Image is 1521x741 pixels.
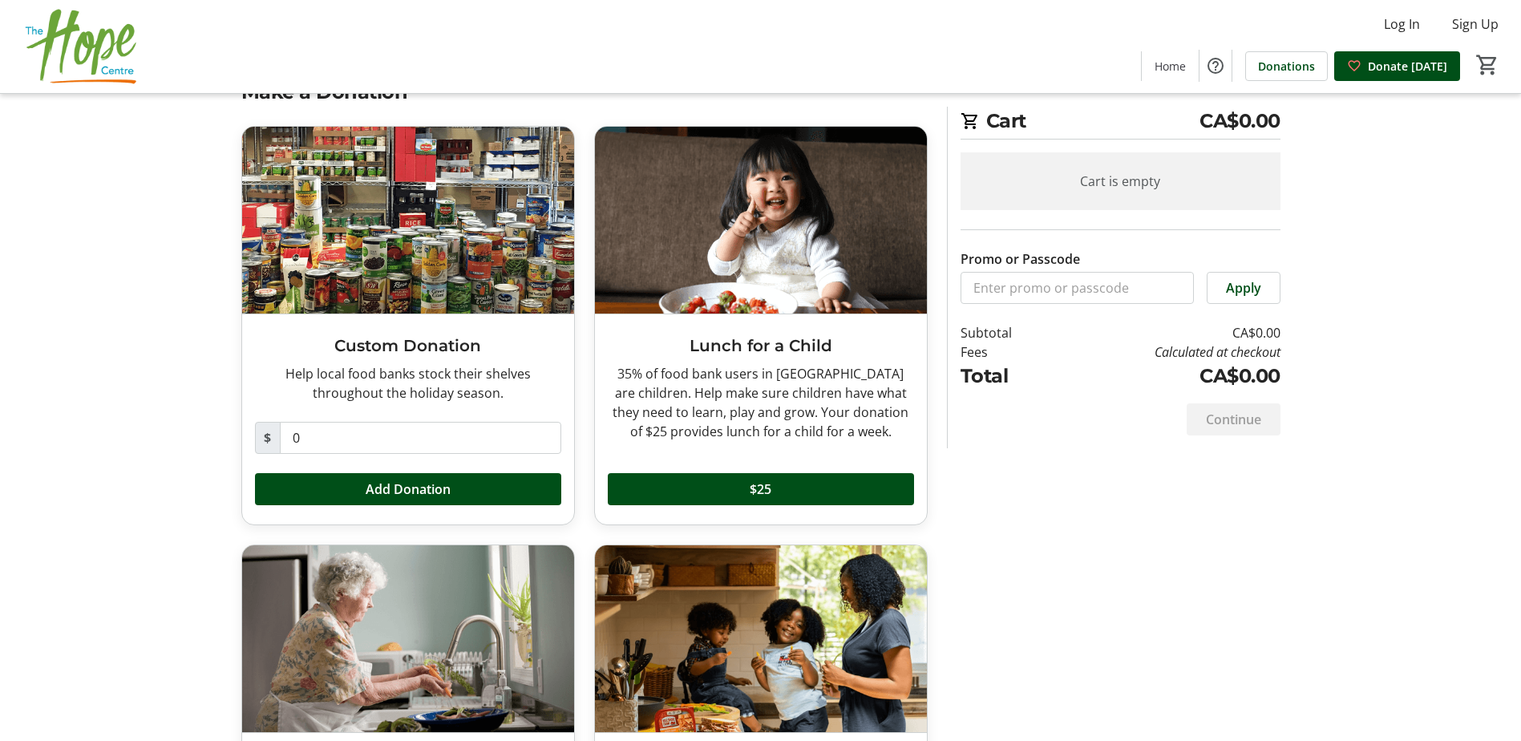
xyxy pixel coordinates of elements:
[280,422,561,454] input: Donation Amount
[961,323,1054,342] td: Subtotal
[1207,272,1280,304] button: Apply
[1053,323,1280,342] td: CA$0.00
[1473,51,1502,79] button: Cart
[1258,58,1315,75] span: Donations
[1371,11,1433,37] button: Log In
[961,107,1280,140] h2: Cart
[1439,11,1511,37] button: Sign Up
[255,473,561,505] button: Add Donation
[1199,50,1232,82] button: Help
[242,127,574,314] img: Custom Donation
[750,480,771,499] span: $25
[961,249,1080,269] label: Promo or Passcode
[10,6,152,87] img: The Hope Centre's Logo
[1384,14,1420,34] span: Log In
[608,334,914,358] h3: Lunch for a Child
[595,127,927,314] img: Lunch for a Child
[1142,51,1199,81] a: Home
[961,152,1280,210] div: Cart is empty
[1368,58,1447,75] span: Donate [DATE]
[255,364,561,403] div: Help local food banks stock their shelves throughout the holiday season.
[608,473,914,505] button: $25
[255,422,281,454] span: $
[255,334,561,358] h3: Custom Donation
[595,545,927,732] img: Meals for a Family
[242,545,574,732] img: Groceries for a Senior
[1199,107,1280,136] span: CA$0.00
[961,362,1054,391] td: Total
[366,480,451,499] span: Add Donation
[961,342,1054,362] td: Fees
[1053,342,1280,362] td: Calculated at checkout
[1245,51,1328,81] a: Donations
[608,364,914,441] div: 35% of food bank users in [GEOGRAPHIC_DATA] are children. Help make sure children have what they ...
[961,272,1194,304] input: Enter promo or passcode
[1155,58,1186,75] span: Home
[1053,362,1280,391] td: CA$0.00
[1452,14,1499,34] span: Sign Up
[1334,51,1460,81] a: Donate [DATE]
[1226,278,1261,298] span: Apply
